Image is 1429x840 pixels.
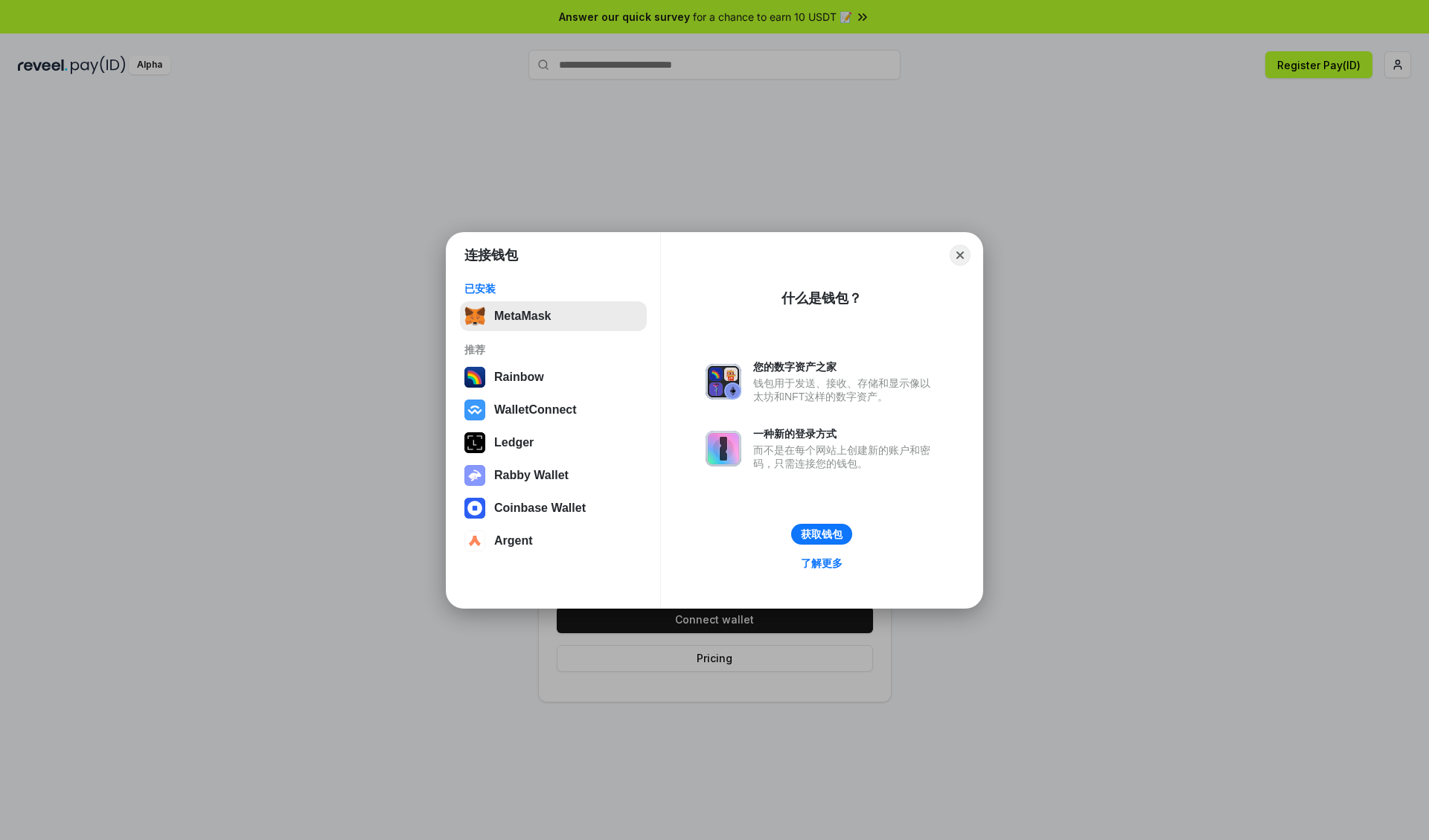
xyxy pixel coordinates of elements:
[494,371,544,384] div: Rainbow
[706,431,741,467] img: svg+xml,%3Csvg%20xmlns%3D%22http%3A%2F%2Fwww.w3.org%2F2000%2Fsvg%22%20fill%3D%22none%22%20viewBox...
[464,306,485,327] img: svg+xml,%3Csvg%20fill%3D%22none%22%20height%3D%2233%22%20viewBox%3D%220%200%2035%2033%22%20width%...
[494,501,586,515] div: Coinbase Wallet
[950,245,971,266] button: Close
[460,362,647,392] button: Rainbow
[753,427,938,440] div: 一种新的登录方式
[460,428,647,458] button: Ledger
[494,310,551,323] div: MetaMask
[460,461,647,490] button: Rabby Wallet
[494,436,534,449] div: Ledger
[464,465,485,486] img: svg+xml,%3Csvg%20xmlns%3D%22http%3A%2F%2Fwww.w3.org%2F2000%2Fsvg%22%20fill%3D%22none%22%20viewBox...
[792,554,851,573] a: 了解更多
[464,432,485,453] img: svg+xml,%3Csvg%20xmlns%3D%22http%3A%2F%2Fwww.w3.org%2F2000%2Fsvg%22%20width%3D%2228%22%20height%3...
[460,493,647,523] button: Coinbase Wallet
[801,557,843,570] div: 了解更多
[753,443,938,470] div: 而不是在每个网站上创建新的账户和密码，只需连接您的钱包。
[464,498,485,519] img: svg+xml,%3Csvg%20width%3D%2228%22%20height%3D%2228%22%20viewBox%3D%220%200%2028%2028%22%20fill%3D...
[464,367,485,388] img: svg+xml,%3Csvg%20width%3D%22120%22%20height%3D%22120%22%20viewBox%3D%220%200%20120%20120%22%20fil...
[753,360,938,373] div: 您的数字资产之家
[791,524,852,545] button: 获取钱包
[781,289,862,307] div: 什么是钱包？
[464,343,642,356] div: 推荐
[464,530,485,551] img: svg+xml,%3Csvg%20width%3D%2228%22%20height%3D%2228%22%20viewBox%3D%220%200%2028%2028%22%20fill%3D...
[460,301,647,331] button: MetaMask
[464,246,518,264] h1: 连接钱包
[460,526,647,556] button: Argent
[494,469,569,482] div: Rabby Wallet
[464,282,642,295] div: 已安装
[494,534,533,548] div: Argent
[706,364,741,400] img: svg+xml,%3Csvg%20xmlns%3D%22http%3A%2F%2Fwww.w3.org%2F2000%2Fsvg%22%20fill%3D%22none%22%20viewBox...
[460,395,647,425] button: WalletConnect
[753,376,938,403] div: 钱包用于发送、接收、存储和显示像以太坊和NFT这样的数字资产。
[464,400,485,420] img: svg+xml,%3Csvg%20width%3D%2228%22%20height%3D%2228%22%20viewBox%3D%220%200%2028%2028%22%20fill%3D...
[801,528,843,541] div: 获取钱包
[494,403,577,417] div: WalletConnect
